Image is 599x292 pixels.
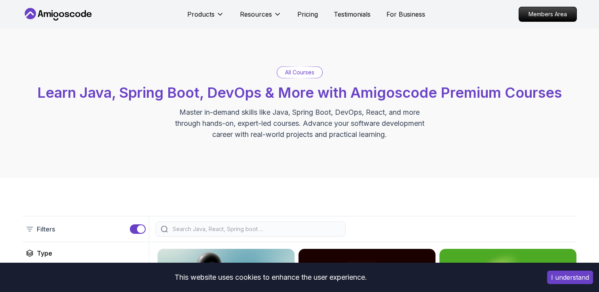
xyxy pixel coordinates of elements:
h2: Type [37,248,52,258]
span: Learn Java, Spring Boot, DevOps & More with Amigoscode Premium Courses [37,84,562,101]
p: Products [187,9,215,19]
button: Resources [240,9,281,25]
p: Members Area [519,7,576,21]
a: Pricing [297,9,318,19]
div: This website uses cookies to enhance the user experience. [6,269,535,286]
p: All Courses [285,68,314,76]
button: Products [187,9,224,25]
p: Filters [37,224,55,234]
a: Testimonials [334,9,371,19]
a: For Business [386,9,425,19]
p: Resources [240,9,272,19]
input: Search Java, React, Spring boot ... [171,225,340,233]
p: Master in-demand skills like Java, Spring Boot, DevOps, React, and more through hands-on, expert-... [167,107,433,140]
a: Members Area [519,7,577,22]
button: Accept cookies [547,271,593,284]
